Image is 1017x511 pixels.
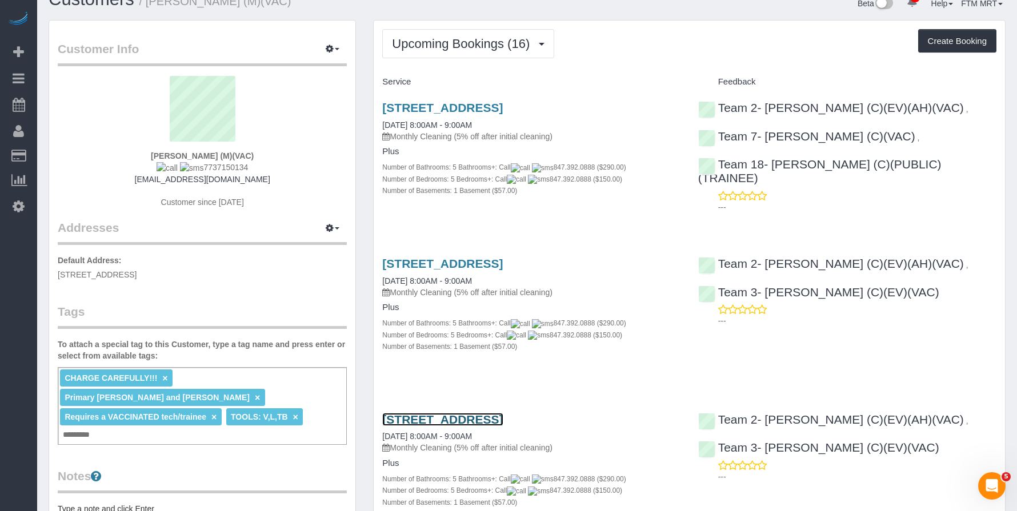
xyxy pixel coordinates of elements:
[382,442,680,453] p: Monthly Cleaning (5% off after initial cleaning)
[382,331,622,339] span: Number of Bedrooms: 5 Bedrooms+: Call 847.392.0888 ($150.00)
[157,163,248,172] span: 7737150134
[382,458,680,468] h4: Plus
[528,486,550,496] img: sms
[293,412,298,422] a: ×
[382,101,503,114] a: [STREET_ADDRESS]
[382,29,554,58] button: Upcoming Bookings (16)
[532,319,554,329] img: sms
[528,175,550,184] img: sms
[966,260,968,269] span: ,
[211,412,217,422] a: ×
[507,486,526,496] img: call
[698,285,939,299] a: Team 3- [PERSON_NAME] (C)(EV)(VAC)
[718,315,996,327] p: ---
[718,202,996,213] p: ---
[918,29,996,53] button: Create Booking
[58,468,347,493] legend: Notes
[392,37,535,51] span: Upcoming Bookings (16)
[698,130,915,143] a: Team 7- [PERSON_NAME] (C)(VAC)
[58,270,137,279] span: [STREET_ADDRESS]
[507,331,526,340] img: call
[65,373,157,383] span: CHARGE CAREFULLY!!!
[532,474,554,484] img: sms
[718,471,996,482] p: ---
[698,257,964,270] a: Team 2- [PERSON_NAME] (C)(EV)(AH)(VAC)
[918,133,920,142] span: ,
[58,303,347,329] legend: Tags
[382,413,503,426] a: [STREET_ADDRESS]
[65,412,206,421] span: Requires a VACCINATED tech/trainee
[511,319,530,329] img: call
[966,104,968,114] span: ,
[382,319,626,327] span: Number of Bathrooms: 5 Bathrooms+: Call 847.392.0888 ($290.00)
[180,162,204,174] img: sms
[532,163,554,173] img: sms
[978,472,1006,500] iframe: Intercom live chat
[698,77,996,87] h4: Feedback
[382,163,626,171] span: Number of Bathrooms: 5 Bathrooms+: Call 847.392.0888 ($290.00)
[382,77,680,87] h4: Service
[698,101,964,114] a: Team 2- [PERSON_NAME] (C)(EV)(AH)(VAC)
[382,120,472,130] a: [DATE] 8:00AM - 9:00AM
[511,474,530,484] img: call
[966,416,968,425] span: ,
[382,131,680,142] p: Monthly Cleaning (5% off after initial cleaning)
[231,412,288,421] span: TOOLS: V,L,TB
[58,255,122,266] label: Default Address:
[382,432,472,441] a: [DATE] 8:00AM - 9:00AM
[157,162,178,174] img: call
[698,413,964,426] a: Team 2- [PERSON_NAME] (C)(EV)(AH)(VAC)
[255,393,260,403] a: ×
[382,257,503,270] a: [STREET_ADDRESS]
[698,441,939,454] a: Team 3- [PERSON_NAME] (C)(EV)(VAC)
[382,147,680,156] h4: Plus
[511,163,530,173] img: call
[382,343,517,351] small: Number of Basements: 1 Basement ($57.00)
[151,151,254,160] strong: [PERSON_NAME] (M)(VAC)
[382,475,626,483] span: Number of Bathrooms: 5 Bathrooms+: Call 847.392.0888 ($290.00)
[382,303,680,312] h4: Plus
[7,11,30,27] img: Automaid Logo
[382,187,517,195] small: Number of Basements: 1 Basement ($57.00)
[1002,472,1011,481] span: 5
[382,498,517,506] small: Number of Basements: 1 Basement ($57.00)
[58,339,347,361] label: To attach a special tag to this Customer, type a tag name and press enter or select from availabl...
[382,287,680,298] p: Monthly Cleaning (5% off after initial cleaning)
[161,198,244,207] span: Customer since [DATE]
[382,486,622,494] span: Number of Bedrooms: 5 Bedrooms+: Call 847.392.0888 ($150.00)
[382,175,622,183] span: Number of Bedrooms: 5 Bedrooms+: Call 847.392.0888 ($150.00)
[135,175,270,184] a: [EMAIL_ADDRESS][DOMAIN_NAME]
[58,41,347,66] legend: Customer Info
[507,175,526,184] img: call
[65,393,250,402] span: Primary [PERSON_NAME] and [PERSON_NAME]
[382,276,472,285] a: [DATE] 8:00AM - 9:00AM
[698,158,942,184] a: Team 18- [PERSON_NAME] (C)(PUBLIC)(TRAINEE)
[528,331,550,340] img: sms
[162,373,167,383] a: ×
